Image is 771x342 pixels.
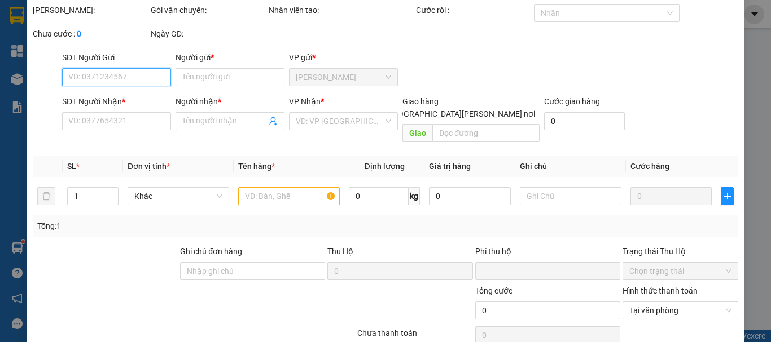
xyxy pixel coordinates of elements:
span: Đơn vị tính [128,162,170,171]
span: Giao [402,124,432,142]
div: Tổng: 1 [37,220,299,232]
div: Ngày GD: [151,28,266,40]
b: 0 [77,29,81,38]
span: Cước hàng [630,162,669,171]
span: [GEOGRAPHIC_DATA][PERSON_NAME] nơi [381,108,540,120]
div: Nhân viên tạo: [269,4,414,16]
span: user-add [269,117,278,126]
div: Phí thu hộ [475,245,620,262]
div: SĐT Người Gửi [62,51,171,64]
span: Khác [134,188,222,205]
span: Giao hàng [402,97,439,106]
input: Ghi chú đơn hàng [180,262,325,280]
span: Định lượng [364,162,404,171]
input: Cước giao hàng [544,112,625,130]
div: VP gửi [289,51,398,64]
span: Chọn trạng thái [629,263,731,279]
div: Trạng thái Thu Hộ [623,245,738,257]
div: Người nhận [176,95,284,108]
span: Tại văn phòng [629,302,731,319]
div: [PERSON_NAME]: [33,4,148,16]
span: plus [721,192,733,201]
span: Cao Tốc [296,69,391,86]
label: Hình thức thanh toán [623,286,698,295]
span: Tên hàng [238,162,275,171]
span: Giá trị hàng [429,162,471,171]
div: SĐT Người Nhận [62,95,171,108]
div: Cước rồi : [416,4,532,16]
input: Ghi Chú [520,187,621,205]
label: Cước giao hàng [544,97,600,106]
div: Chưa cước : [33,28,148,40]
label: Ghi chú đơn hàng [180,247,242,256]
span: Thu Hộ [327,247,353,256]
input: VD: Bàn, Ghế [238,187,340,205]
button: delete [37,187,55,205]
div: Gói vận chuyển: [151,4,266,16]
span: Tổng cước [475,286,512,295]
button: plus [721,187,734,205]
th: Ghi chú [515,156,626,177]
span: kg [409,187,420,205]
div: Người gửi [176,51,284,64]
span: VP Nhận [289,97,321,106]
span: SL [67,162,76,171]
input: 0 [630,187,712,205]
input: Dọc đường [432,124,540,142]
